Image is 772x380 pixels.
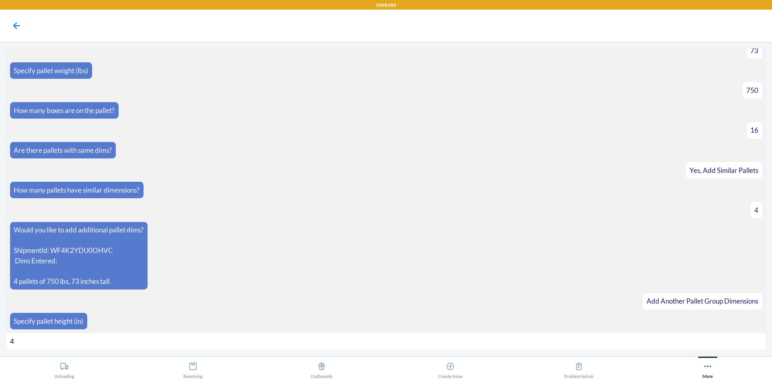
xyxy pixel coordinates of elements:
[750,126,758,134] span: 16
[14,105,115,116] p: How many boxes are on the pallet?
[54,359,74,379] div: Unloading
[690,166,758,175] span: Yes, Add Similar Pallets
[643,357,772,379] button: More
[754,206,758,214] span: 4
[14,316,83,327] p: Specify pallet height (in)
[257,357,386,379] button: Outbounds
[438,359,462,379] div: Create Issue
[129,357,257,379] button: Receiving
[702,359,713,379] div: More
[311,359,333,379] div: Outbounds
[564,359,594,379] div: Problem Solver
[376,2,396,9] p: EWR1RS
[515,357,643,379] button: Problem Solver
[750,46,758,55] span: 73
[14,66,88,76] p: Specify pallet weight (lbs)
[386,357,515,379] button: Create Issue
[14,245,144,266] p: ShipmentId: WF4K2YDU0OHVC Dims Entered:
[183,359,203,379] div: Receiving
[14,145,112,156] p: Are there pallets with same dims?
[14,185,140,195] p: How many pallets have similar dimensions?
[14,225,144,235] p: Would you like to add additional pallet dims?
[14,276,144,287] p: 4 pallets of 750 lbs, 73 inches tall.
[746,86,758,94] span: 750
[647,297,758,305] span: Add Another Pallet Group Dimensions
